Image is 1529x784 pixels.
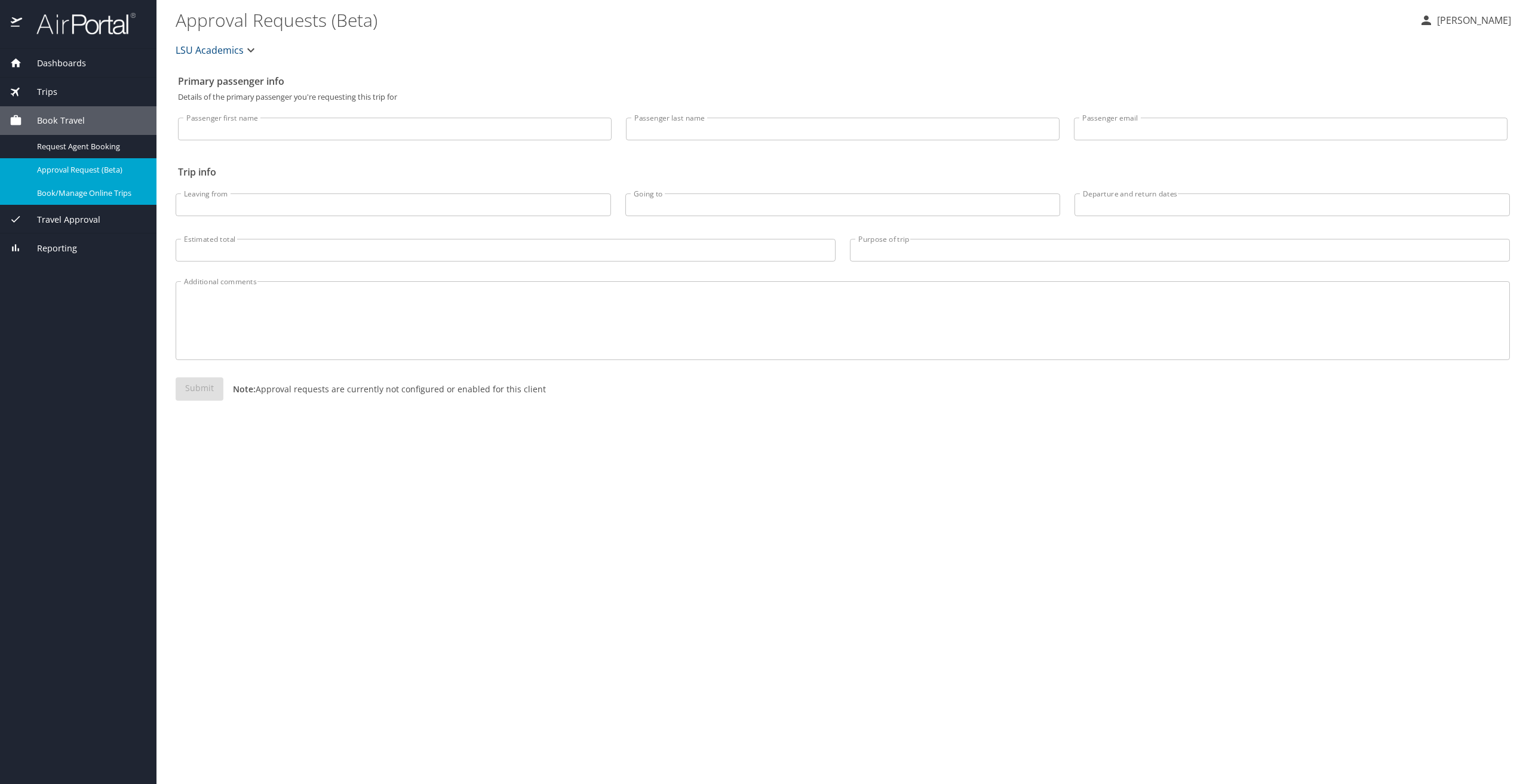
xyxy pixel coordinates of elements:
[23,12,136,35] img: airportal-logo.png
[37,187,142,199] span: Book/Manage Online Trips
[22,213,100,226] span: Travel Approval
[178,93,1507,101] p: Details of the primary passenger you're requesting this trip for
[22,57,86,70] span: Dashboards
[176,1,1410,38] h1: Approval Requests (Beta)
[223,383,546,395] p: Approval requests are currently not configured or enabled for this client
[37,164,142,176] span: Approval Request (Beta)
[176,42,244,59] span: LSU Academics
[171,38,263,62] button: LSU Academics
[178,72,1507,91] h2: Primary passenger info
[22,242,77,255] span: Reporting
[1414,10,1516,31] button: [PERSON_NAME]
[37,141,142,152] span: Request Agent Booking
[11,12,23,35] img: icon-airportal.png
[1433,13,1511,27] p: [PERSON_NAME]
[233,383,256,395] strong: Note:
[22,85,57,99] span: Trips
[22,114,85,127] span: Book Travel
[178,162,1507,182] h2: Trip info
